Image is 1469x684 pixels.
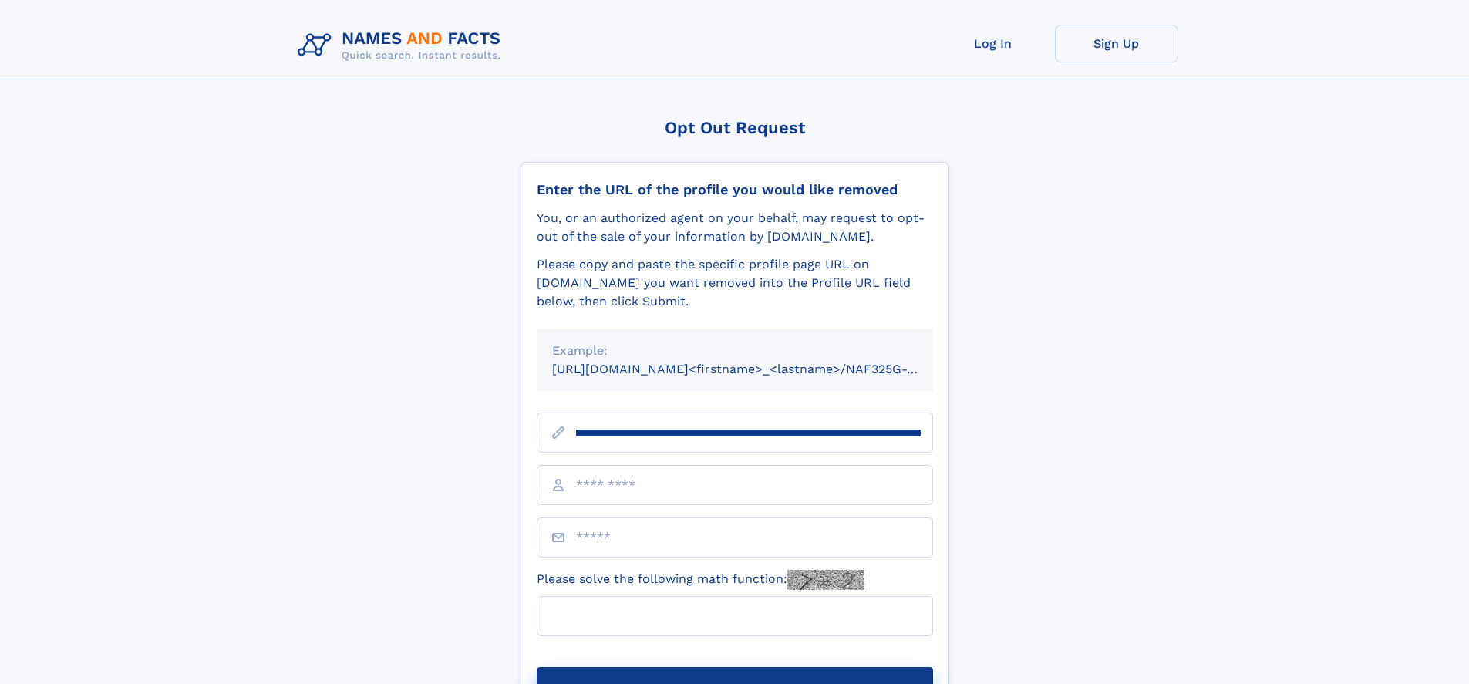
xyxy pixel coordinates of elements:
[537,255,933,311] div: Please copy and paste the specific profile page URL on [DOMAIN_NAME] you want removed into the Pr...
[552,342,918,360] div: Example:
[932,25,1055,62] a: Log In
[552,362,962,376] small: [URL][DOMAIN_NAME]<firstname>_<lastname>/NAF325G-xxxxxxxx
[537,181,933,198] div: Enter the URL of the profile you would like removed
[537,209,933,246] div: You, or an authorized agent on your behalf, may request to opt-out of the sale of your informatio...
[291,25,514,66] img: Logo Names and Facts
[537,570,864,590] label: Please solve the following math function:
[1055,25,1178,62] a: Sign Up
[521,118,949,137] div: Opt Out Request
